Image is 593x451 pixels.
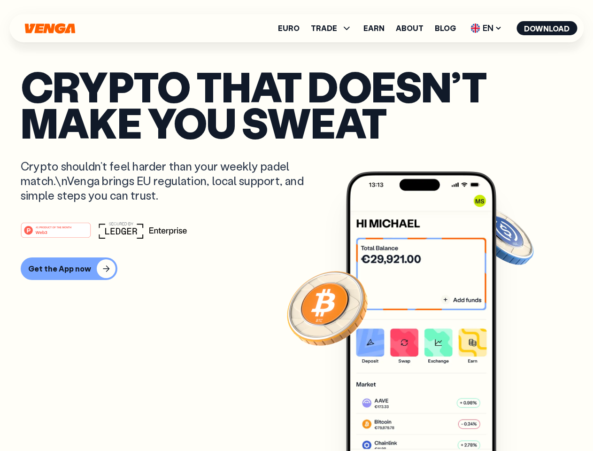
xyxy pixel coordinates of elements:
tspan: Web3 [36,229,47,234]
a: Blog [435,24,456,32]
tspan: #1 PRODUCT OF THE MONTH [36,225,71,228]
a: Earn [363,24,385,32]
img: USDC coin [468,202,536,270]
a: About [396,24,424,32]
p: Crypto shouldn’t feel harder than your weekly padel match.\nVenga brings EU regulation, local sup... [21,159,317,203]
a: #1 PRODUCT OF THE MONTHWeb3 [21,228,91,240]
button: Get the App now [21,257,117,280]
img: Bitcoin [285,265,370,350]
svg: Home [23,23,76,34]
button: Download [516,21,577,35]
span: TRADE [311,24,337,32]
div: Get the App now [28,264,91,273]
span: TRADE [311,23,352,34]
img: flag-uk [470,23,480,33]
span: EN [467,21,505,36]
a: Euro [278,24,300,32]
a: Get the App now [21,257,572,280]
p: Crypto that doesn’t make you sweat [21,68,572,140]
